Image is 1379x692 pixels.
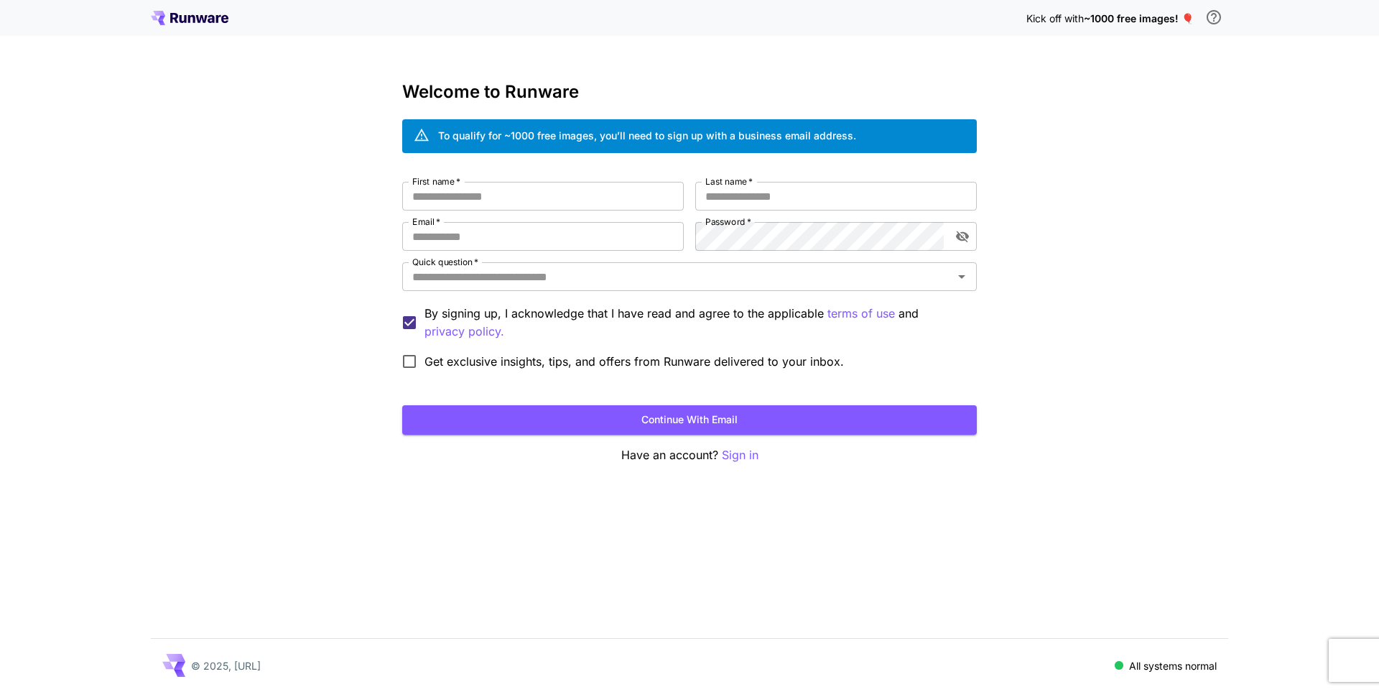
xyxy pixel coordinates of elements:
[1026,12,1084,24] span: Kick off with
[1129,658,1217,673] p: All systems normal
[705,175,753,188] label: Last name
[949,223,975,249] button: toggle password visibility
[1199,3,1228,32] button: In order to qualify for free credit, you need to sign up with a business email address and click ...
[424,323,504,341] p: privacy policy.
[424,323,504,341] button: By signing up, I acknowledge that I have read and agree to the applicable terms of use and
[722,446,758,464] button: Sign in
[705,216,751,228] label: Password
[191,658,261,673] p: © 2025, [URL]
[424,353,844,370] span: Get exclusive insights, tips, and offers from Runware delivered to your inbox.
[1084,12,1194,24] span: ~1000 free images! 🎈
[402,405,977,435] button: Continue with email
[412,256,478,268] label: Quick question
[402,82,977,102] h3: Welcome to Runware
[412,216,440,228] label: Email
[402,446,977,464] p: Have an account?
[952,267,972,287] button: Open
[438,128,856,143] div: To qualify for ~1000 free images, you’ll need to sign up with a business email address.
[424,305,965,341] p: By signing up, I acknowledge that I have read and agree to the applicable and
[827,305,895,323] button: By signing up, I acknowledge that I have read and agree to the applicable and privacy policy.
[412,175,460,188] label: First name
[827,305,895,323] p: terms of use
